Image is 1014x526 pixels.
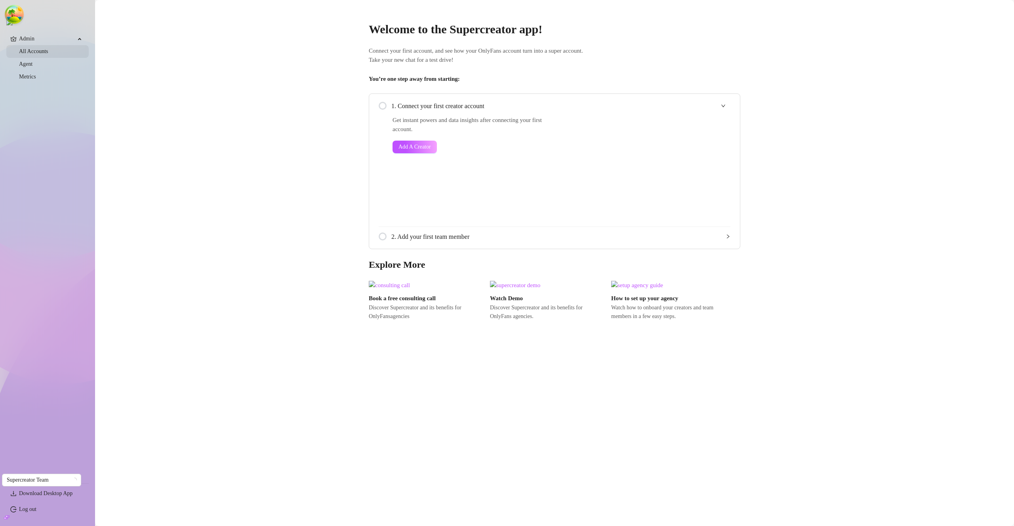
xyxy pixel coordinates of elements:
div: 1. Connect your first creator account [379,96,730,116]
span: Supercreator Team [7,474,76,486]
span: Add A Creator [398,144,431,150]
h3: Explore More [369,259,740,271]
span: expanded [721,103,726,108]
span: Discover Supercreator and its benefits for OnlyFans agencies. [490,303,605,321]
span: build [4,515,10,520]
span: Watch how to onboard your creators and team members in a few easy steps. [611,303,726,321]
span: collapsed [726,234,730,239]
iframe: Add Creators [572,116,730,217]
span: Get instant powers and data insights after connecting your first account. [393,116,552,134]
button: Open Tanstack query devtools [6,6,22,22]
span: Connect your first account, and see how your OnlyFans account turn into a super account. Take you... [369,46,740,65]
strong: How to set up your agency [611,295,678,301]
span: Discover Supercreator and its benefits for OnlyFans agencies [369,303,484,321]
a: Book a free consulting callDiscover Supercreator and its benefits for OnlyFansagencies [369,281,484,321]
img: supercreator demo [490,281,605,290]
span: download [10,490,17,497]
div: 2. Add your first team member [379,227,730,246]
a: All Accounts [19,48,48,54]
a: Agent [19,61,32,67]
a: How to set up your agencyWatch how to onboard your creators and team members in a few easy steps. [611,281,726,321]
span: 2. Add your first team member [391,232,730,242]
img: setup agency guide [611,281,726,290]
strong: Book a free consulting call [369,295,436,301]
h2: Welcome to the Supercreator app! [369,22,740,37]
a: Watch DemoDiscover Supercreator and its benefits for OnlyFans agencies. [490,281,605,321]
a: Add A Creator [393,141,552,153]
button: Add A Creator [393,141,437,153]
a: Log out [19,506,36,512]
strong: Watch Demo [490,295,523,301]
span: Admin [19,32,75,45]
img: consulting call [369,281,484,290]
strong: You’re one step away from starting: [369,76,460,82]
span: loading [72,478,77,482]
a: Metrics [19,74,36,80]
span: 1. Connect your first creator account [391,101,730,111]
span: Download Desktop App [19,490,72,496]
span: crown [10,36,17,42]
